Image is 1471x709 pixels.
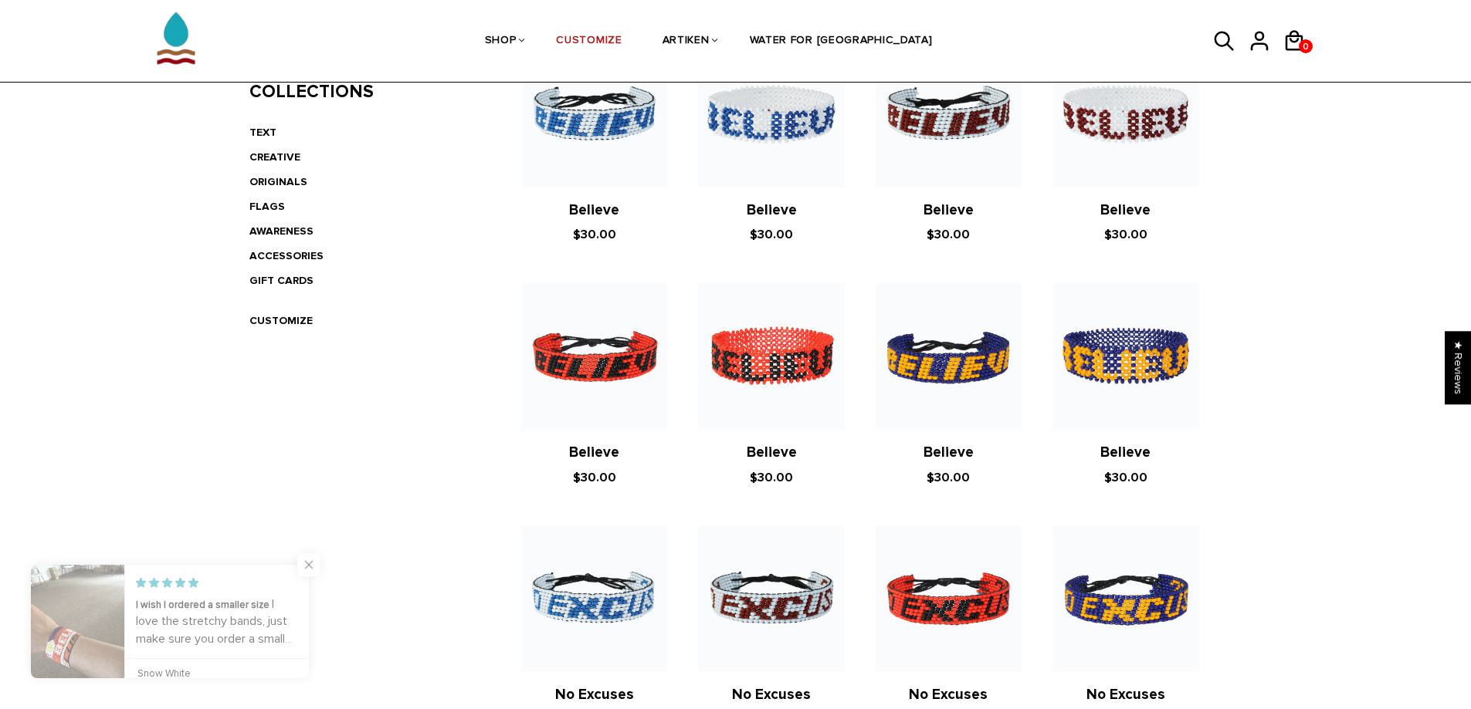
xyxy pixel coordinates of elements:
span: $30.00 [1104,227,1147,242]
span: $30.00 [750,470,793,485]
a: Believe [569,201,619,219]
a: No Excuses [1086,686,1165,704]
a: Believe [747,444,797,461]
a: No Excuses [555,686,634,704]
span: $30.00 [1104,470,1147,485]
a: Believe [1100,444,1151,461]
a: 0 [1299,39,1313,53]
span: $30.00 [573,227,616,242]
a: WATER FOR [GEOGRAPHIC_DATA] [750,1,933,83]
span: 0 [1299,37,1313,56]
a: ARTIKEN [663,1,710,83]
a: Believe [1100,201,1151,219]
a: No Excuses [909,686,988,704]
span: $30.00 [573,470,616,485]
span: $30.00 [927,227,970,242]
a: CREATIVE [249,150,300,164]
a: ACCESSORIES [249,249,324,262]
div: Click to open Judge.me floating reviews tab [1445,331,1471,404]
a: Believe [924,444,974,461]
a: Believe [747,201,797,219]
span: $30.00 [927,470,970,485]
a: ORIGINALS [249,175,307,188]
span: Close popup widget [297,553,320,576]
span: $30.00 [750,227,793,242]
a: Believe [924,201,974,219]
a: FLAGS [249,200,285,213]
a: Believe [569,444,619,461]
a: CUSTOMIZE [556,1,622,83]
a: AWARENESS [249,225,314,238]
h3: Collections [249,81,476,103]
a: CUSTOMIZE [249,314,313,327]
a: SHOP [485,1,517,83]
a: GIFT CARDS [249,274,314,287]
a: TEXT [249,126,276,139]
a: No Excuses [732,686,811,704]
